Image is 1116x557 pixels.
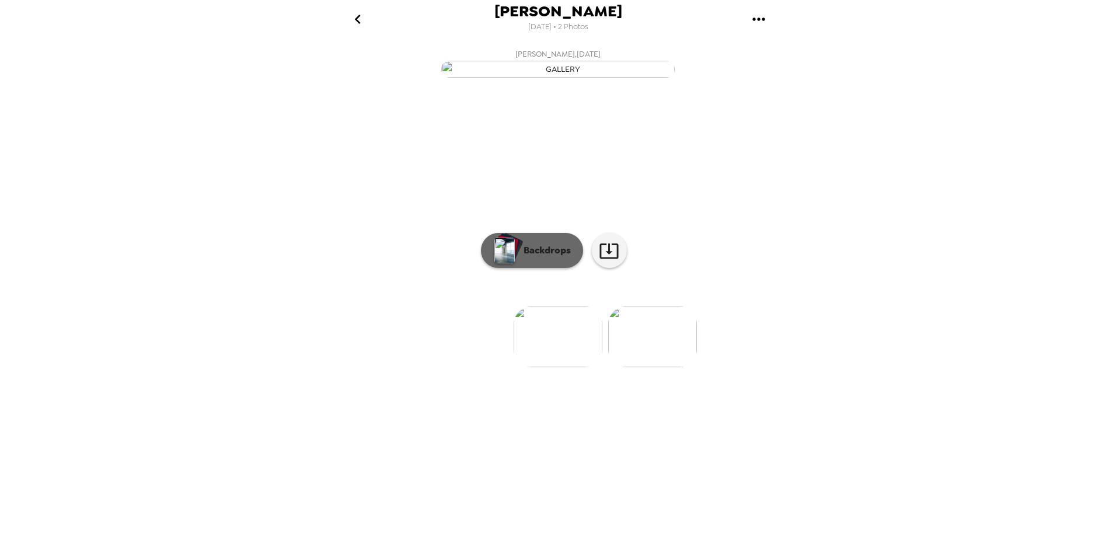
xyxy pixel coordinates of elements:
button: [PERSON_NAME],[DATE] [325,44,791,81]
img: gallery [514,307,602,367]
p: Backdrops [518,243,571,257]
span: [PERSON_NAME] , [DATE] [515,47,601,61]
span: [DATE] • 2 Photos [528,19,588,35]
img: gallery [441,61,675,78]
button: Backdrops [481,233,583,268]
img: gallery [608,307,697,367]
span: [PERSON_NAME] [494,4,622,19]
